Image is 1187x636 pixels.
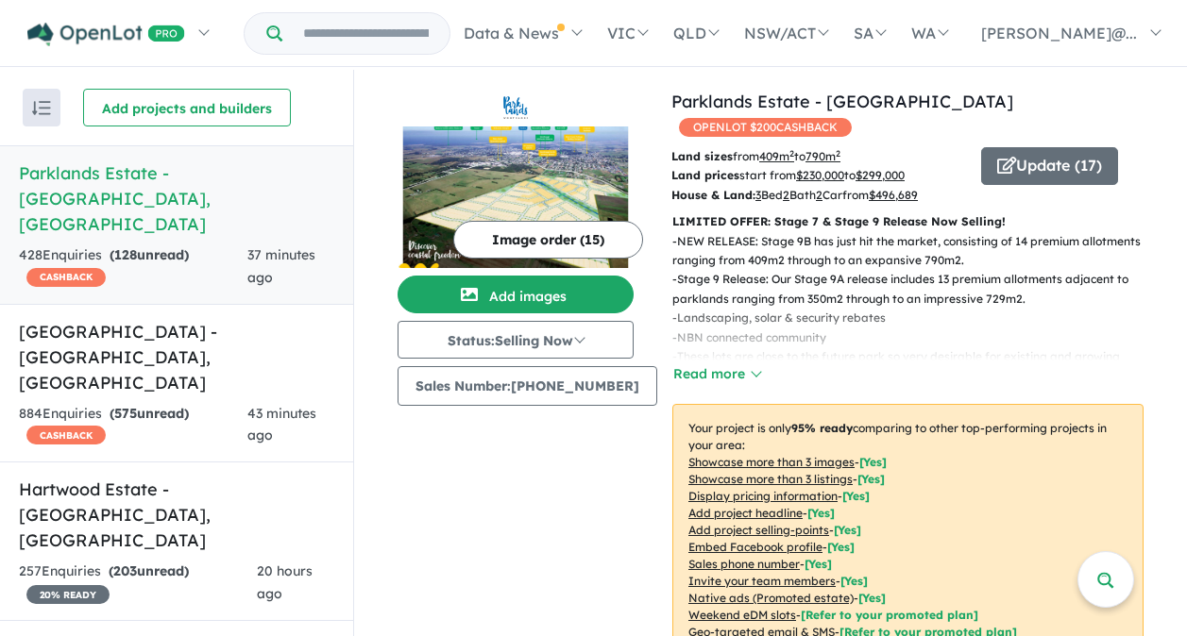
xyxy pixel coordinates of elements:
div: 884 Enquir ies [19,403,247,448]
strong: ( unread) [110,246,189,263]
span: 20 hours ago [257,562,313,602]
span: [ Yes ] [807,506,835,520]
u: Embed Facebook profile [688,540,822,554]
strong: ( unread) [109,562,189,579]
div: 257 Enquir ies [19,561,257,606]
button: Image order (15) [453,221,643,259]
u: Display pricing information [688,489,838,503]
u: $ 496,689 [869,188,918,202]
u: Add project selling-points [688,523,829,537]
b: House & Land: [671,188,755,202]
button: Read more [672,363,761,385]
sup: 2 [789,148,794,159]
p: from [671,147,967,166]
b: Land prices [671,168,739,182]
u: Native ads (Promoted estate) [688,591,854,605]
p: - NEW RELEASE: Stage 9B has just hit the market, consisting of 14 premium allotments ranging from... [672,232,1159,271]
p: - Landscaping, solar & security rebates [672,309,1159,327]
u: 409 m [759,149,794,163]
span: [ Yes ] [859,455,887,469]
u: Invite your team members [688,574,836,588]
u: 3 [755,188,761,202]
u: 790 m [805,149,840,163]
span: to [844,168,905,182]
button: Add images [398,276,634,313]
img: Parklands Estate - Wonthaggi Logo [405,96,626,119]
span: 575 [114,405,137,422]
img: Parklands Estate - Wonthaggi [398,126,634,268]
span: 203 [113,562,137,579]
input: Try estate name, suburb, builder or developer [286,13,446,54]
a: Parklands Estate - Wonthaggi LogoParklands Estate - Wonthaggi [398,89,634,268]
u: 2 [783,188,789,202]
span: 128 [114,246,137,263]
span: OPENLOT $ 200 CASHBACK [679,118,852,137]
p: - NBN connected community [672,328,1159,347]
h5: [GEOGRAPHIC_DATA] - [GEOGRAPHIC_DATA] , [GEOGRAPHIC_DATA] [19,319,334,395]
u: Add project headline [688,506,803,520]
span: [Refer to your promoted plan] [801,608,978,622]
b: 95 % ready [791,421,853,435]
u: Weekend eDM slots [688,608,796,622]
span: [ Yes ] [834,523,861,537]
span: [ Yes ] [840,574,868,588]
span: [ Yes ] [842,489,870,503]
button: Update (17) [981,147,1118,185]
p: - These lots are close to the future park so very desirable for existing and growing families [672,347,1159,386]
u: $ 299,000 [856,168,905,182]
u: Showcase more than 3 listings [688,472,853,486]
p: start from [671,166,967,185]
h5: Hartwood Estate - [GEOGRAPHIC_DATA] , [GEOGRAPHIC_DATA] [19,477,334,553]
button: Add projects and builders [83,89,291,126]
u: Showcase more than 3 images [688,455,855,469]
span: [ Yes ] [805,557,832,571]
span: 20 % READY [26,585,110,604]
b: Land sizes [671,149,733,163]
span: [ Yes ] [857,472,885,486]
span: 43 minutes ago [247,405,316,444]
strong: ( unread) [110,405,189,422]
button: Status:Selling Now [398,321,634,359]
sup: 2 [836,148,840,159]
div: 428 Enquir ies [19,244,247,290]
img: Openlot PRO Logo White [27,23,185,46]
p: - Stage 9 Release: Our Stage 9A release includes 13 premium allotments adjacent to parklands rang... [672,270,1159,309]
u: $ 230,000 [796,168,844,182]
button: Sales Number:[PHONE_NUMBER] [398,366,657,406]
img: sort.svg [32,101,51,115]
span: 37 minutes ago [247,246,315,286]
p: LIMITED OFFER: Stage 7 & Stage 9 Release Now Selling! [672,212,1144,231]
h5: Parklands Estate - [GEOGRAPHIC_DATA] , [GEOGRAPHIC_DATA] [19,160,334,237]
u: 2 [816,188,822,202]
p: Bed Bath Car from [671,186,967,205]
span: [PERSON_NAME]@... [981,24,1137,42]
span: CASHBACK [26,268,106,287]
span: CASHBACK [26,426,106,444]
span: [Yes] [858,591,886,605]
span: [ Yes ] [827,540,855,554]
u: Sales phone number [688,557,800,571]
span: to [794,149,840,163]
a: Parklands Estate - [GEOGRAPHIC_DATA] [671,91,1013,112]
